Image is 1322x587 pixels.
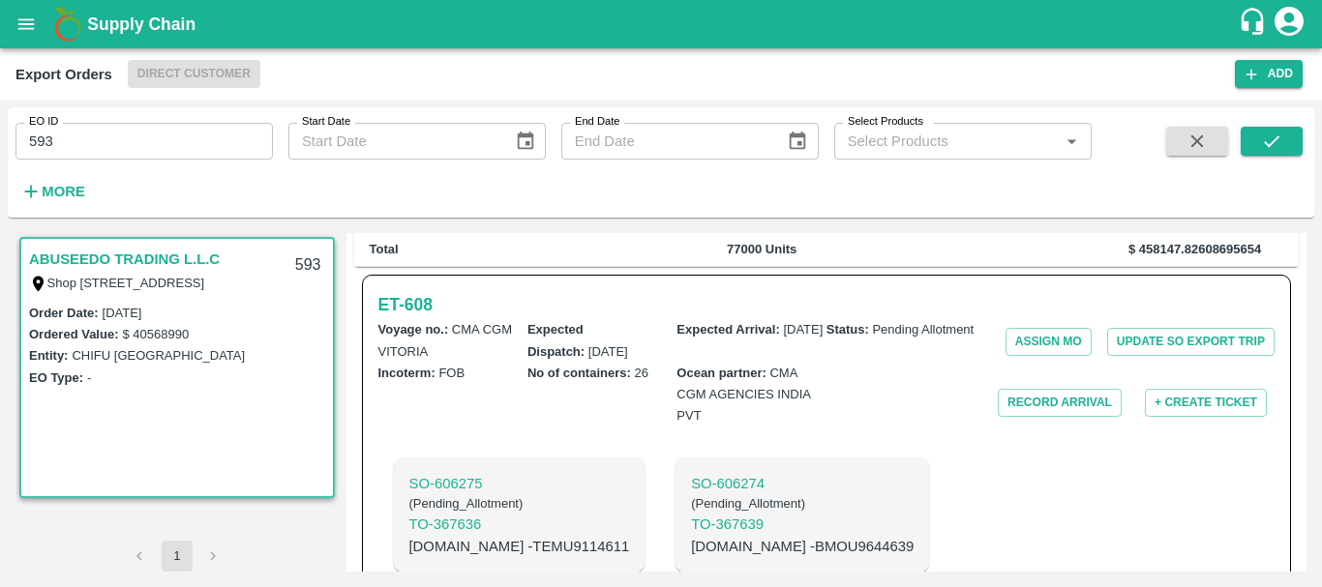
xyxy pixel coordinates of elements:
[691,514,914,535] a: TO-367639
[676,366,810,424] span: CMA CGM AGENCIES INDIA PVT
[409,494,630,514] h6: ( Pending_Allotment )
[438,366,465,380] span: FOB
[848,114,923,130] label: Select Products
[507,123,544,160] button: Choose date
[588,344,628,359] span: [DATE]
[284,243,333,288] div: 593
[378,291,433,318] a: ET-608
[378,366,436,380] b: Incoterm :
[575,114,619,130] label: End Date
[48,5,87,44] img: logo
[29,370,83,385] label: EO Type:
[409,473,630,494] p: SO- 606275
[87,11,1238,38] a: Supply Chain
[370,242,399,256] b: Total
[691,473,914,494] p: SO- 606274
[29,348,68,363] label: Entity:
[409,514,630,535] a: TO-367636
[998,389,1122,417] button: Record Arrival
[378,322,449,337] b: Voyage no. :
[378,322,512,358] span: CMA CGM VITORIA
[527,322,585,358] b: Expected Dispatch :
[29,306,99,320] label: Order Date :
[378,291,433,318] h6: ET- 608
[122,541,232,572] nav: pagination navigation
[1006,328,1092,356] button: Assign MO
[1238,7,1272,42] div: customer-support
[691,473,914,494] a: SO-606274
[779,123,816,160] button: Choose date
[42,184,85,199] strong: More
[634,366,647,380] span: 26
[676,322,779,337] b: Expected Arrival :
[1107,328,1275,356] button: Update SO Export Trip
[1272,4,1307,44] div: account of current user
[691,514,914,535] p: TO- 367639
[783,322,823,337] span: [DATE]
[122,327,189,341] label: $ 40568990
[15,62,112,87] div: Export Orders
[1145,389,1267,417] button: + Create Ticket
[47,276,205,290] label: Shop [STREET_ADDRESS]
[691,536,914,557] p: [DOMAIN_NAME] - BMOU9644639
[87,370,91,385] label: -
[409,536,630,557] p: [DOMAIN_NAME] - TEMU9114611
[1128,242,1261,256] b: $ 458147.82608695654
[409,473,630,494] a: SO-606275
[29,247,220,272] a: ABUSEEDO TRADING L.L.C
[527,366,631,380] b: No of containers :
[29,114,58,130] label: EO ID
[826,322,869,337] b: Status :
[15,123,273,160] input: Enter EO ID
[1235,60,1303,88] button: Add
[676,366,766,380] b: Ocean partner :
[15,175,90,208] button: More
[1059,129,1084,154] button: Open
[872,322,974,337] span: Pending Allotment
[103,306,142,320] label: [DATE]
[288,123,499,160] input: Start Date
[302,114,350,130] label: Start Date
[72,348,245,363] label: CHIFU [GEOGRAPHIC_DATA]
[87,15,195,34] b: Supply Chain
[691,494,914,514] h6: ( Pending_Allotment )
[561,123,772,160] input: End Date
[29,327,118,341] label: Ordered Value:
[840,129,1054,154] input: Select Products
[409,514,630,535] p: TO- 367636
[4,2,48,46] button: open drawer
[727,242,796,256] b: 77000 Units
[162,541,193,572] button: page 1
